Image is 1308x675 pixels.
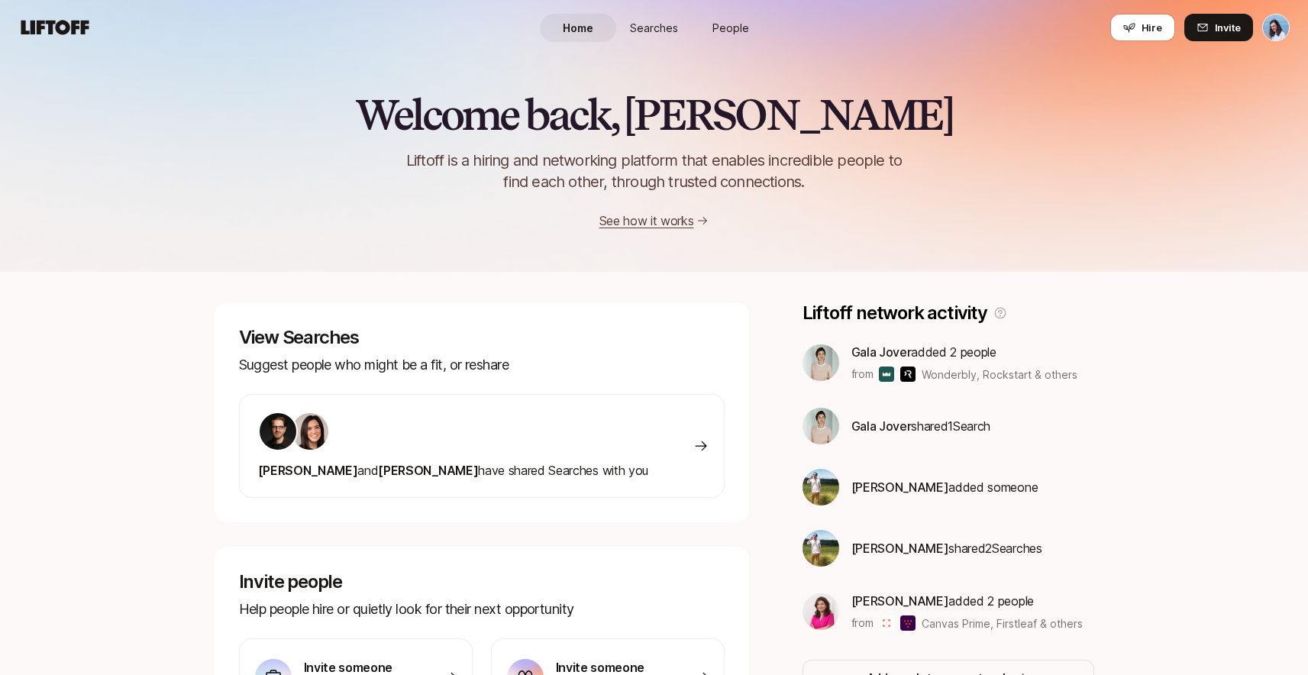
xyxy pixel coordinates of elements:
[803,593,839,630] img: 9e09e871_5697_442b_ae6e_b16e3f6458f8.jpg
[851,477,1038,497] p: added someone
[851,614,874,632] p: from
[879,615,894,631] img: Canvas Prime
[1110,14,1175,41] button: Hire
[851,344,912,360] span: Gala Jover
[900,615,916,631] img: Firstleaf
[355,92,953,137] h2: Welcome back, [PERSON_NAME]
[803,408,839,444] img: ACg8ocKhcGRvChYzWN2dihFRyxedT7mU-5ndcsMXykEoNcm4V62MVdan=s160-c
[900,367,916,382] img: Rockstart
[258,463,648,478] span: have shared Searches with you
[712,20,749,36] span: People
[1215,20,1241,35] span: Invite
[693,14,769,42] a: People
[292,413,328,450] img: 71d7b91d_d7cb_43b4_a7ea_a9b2f2cc6e03.jpg
[1142,20,1162,35] span: Hire
[922,615,1083,631] span: Canvas Prime, Firstleaf & others
[851,593,949,609] span: [PERSON_NAME]
[803,302,987,324] p: Liftoff network activity
[239,327,725,348] p: View Searches
[803,530,839,567] img: 23676b67_9673_43bb_8dff_2aeac9933bfb.jpg
[851,541,949,556] span: [PERSON_NAME]
[851,342,1078,362] p: added 2 people
[260,413,296,450] img: ACg8ocLkLr99FhTl-kK-fHkDFhetpnfS0fTAm4rmr9-oxoZ0EDUNs14=s160-c
[630,20,678,36] span: Searches
[378,463,478,478] span: [PERSON_NAME]
[851,365,874,383] p: from
[851,591,1084,611] p: added 2 people
[803,469,839,505] img: 23676b67_9673_43bb_8dff_2aeac9933bfb.jpg
[1263,15,1289,40] img: Dan Tase
[922,367,1077,383] span: Wonderbly, Rockstart & others
[540,14,616,42] a: Home
[599,213,694,228] a: See how it works
[851,538,1042,558] p: shared 2 Search es
[851,480,949,495] span: [PERSON_NAME]
[1184,14,1253,41] button: Invite
[851,418,912,434] span: Gala Jover
[239,354,725,376] p: Suggest people who might be a fit, or reshare
[258,463,358,478] span: [PERSON_NAME]
[563,20,593,36] span: Home
[239,571,725,593] p: Invite people
[879,367,894,382] img: Wonderbly
[357,463,378,478] span: and
[381,150,928,192] p: Liftoff is a hiring and networking platform that enables incredible people to find each other, th...
[239,599,725,620] p: Help people hire or quietly look for their next opportunity
[803,344,839,381] img: ACg8ocKhcGRvChYzWN2dihFRyxedT7mU-5ndcsMXykEoNcm4V62MVdan=s160-c
[616,14,693,42] a: Searches
[1262,14,1290,41] button: Dan Tase
[851,416,991,436] p: shared 1 Search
